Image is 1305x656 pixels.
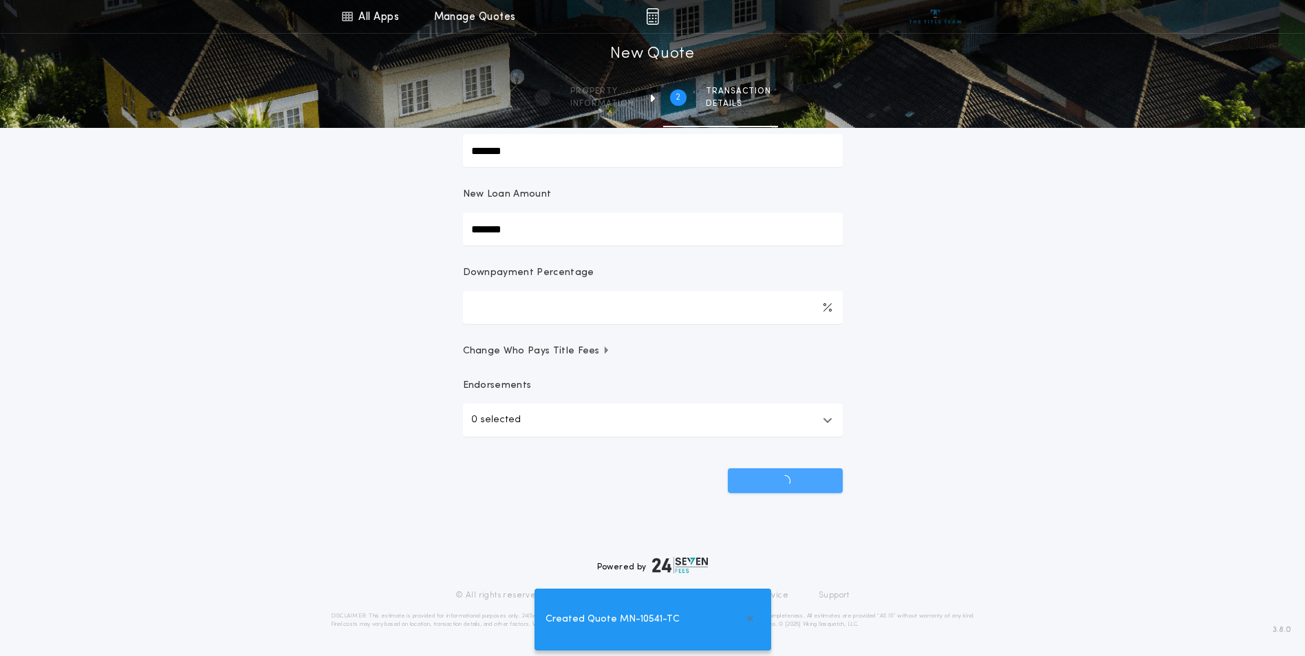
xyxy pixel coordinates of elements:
img: logo [652,557,709,573]
span: information [570,98,634,109]
div: Powered by [597,557,709,573]
img: vs-icon [909,10,961,23]
p: Endorsements [463,379,843,393]
input: Sale Price [463,134,843,167]
p: New Loan Amount [463,188,552,201]
span: Created Quote MN-10541-TC [546,612,680,627]
input: Downpayment Percentage [463,291,843,324]
h1: New Quote [610,43,694,65]
img: img [646,8,659,25]
span: details [706,98,771,109]
button: Change Who Pays Title Fees [463,345,843,358]
span: Property [570,86,634,97]
p: Downpayment Percentage [463,266,594,280]
input: New Loan Amount [463,212,843,245]
h2: 2 [676,92,680,103]
span: Change Who Pays Title Fees [463,345,611,358]
span: Transaction [706,86,771,97]
button: 0 selected [463,404,843,437]
p: 0 selected [471,412,521,428]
